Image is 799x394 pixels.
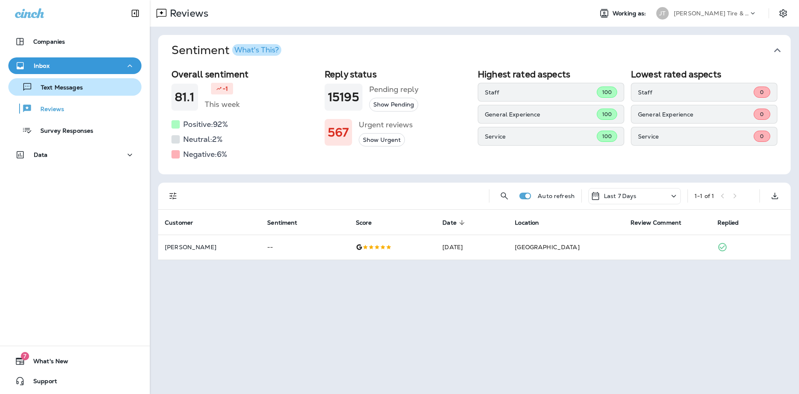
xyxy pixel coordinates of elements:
h1: 81.1 [175,90,195,104]
p: Reviews [166,7,208,20]
span: 0 [760,111,764,118]
p: Survey Responses [32,127,93,135]
span: 7 [21,352,29,360]
span: Location [515,219,539,226]
p: General Experience [485,111,597,118]
p: Staff [638,89,754,96]
span: Working as: [613,10,648,17]
span: Sentiment [267,219,297,226]
button: Support [8,373,141,389]
span: Replied [717,219,750,226]
p: Auto refresh [538,193,575,199]
h2: Reply status [325,69,471,79]
span: Sentiment [267,219,308,226]
h5: Neutral: 2 % [183,133,223,146]
h5: Negative: 6 % [183,148,227,161]
td: [DATE] [436,235,508,260]
button: Survey Responses [8,121,141,139]
button: Data [8,146,141,163]
button: Inbox [8,57,141,74]
p: Reviews [32,106,64,114]
p: [PERSON_NAME] [165,244,254,250]
h2: Lowest rated aspects [631,69,777,79]
h5: Pending reply [369,83,419,96]
p: Service [485,133,597,140]
h1: Sentiment [171,43,281,57]
h5: This week [205,98,240,111]
td: -- [261,235,349,260]
h2: Overall sentiment [171,69,318,79]
span: Date [442,219,457,226]
span: Location [515,219,550,226]
h5: Positive: 92 % [183,118,228,131]
span: 100 [602,133,612,140]
button: Search Reviews [496,188,513,204]
span: Review Comment [630,219,692,226]
span: What's New [25,358,68,368]
button: Filters [165,188,181,204]
span: 100 [602,89,612,96]
span: Score [356,219,383,226]
div: JT [656,7,669,20]
div: What's This? [234,46,279,54]
span: 0 [760,89,764,96]
span: Replied [717,219,739,226]
button: SentimentWhat's This? [165,35,797,66]
button: Companies [8,33,141,50]
div: SentimentWhat's This? [158,66,791,174]
h5: Urgent reviews [359,118,413,131]
p: -1 [223,84,228,93]
span: [GEOGRAPHIC_DATA] [515,243,579,251]
p: Text Messages [32,84,83,92]
span: 100 [602,111,612,118]
h1: 567 [328,126,349,139]
p: General Experience [638,111,754,118]
p: Data [34,151,48,158]
span: Review Comment [630,219,681,226]
p: Service [638,133,754,140]
p: [PERSON_NAME] Tire & Auto [674,10,749,17]
button: Show Pending [369,98,418,112]
p: Staff [485,89,597,96]
span: Date [442,219,467,226]
button: Settings [776,6,791,21]
h2: Highest rated aspects [478,69,624,79]
button: Show Urgent [359,133,405,147]
span: Customer [165,219,204,226]
p: Companies [33,38,65,45]
button: What's This? [232,44,281,56]
p: Last 7 Days [604,193,637,199]
h1: 15195 [328,90,359,104]
button: Text Messages [8,78,141,96]
span: Score [356,219,372,226]
button: Export as CSV [767,188,783,204]
button: Reviews [8,100,141,117]
button: Collapse Sidebar [124,5,147,22]
span: Customer [165,219,193,226]
p: Inbox [34,62,50,69]
span: 0 [760,133,764,140]
button: 7What's New [8,353,141,369]
div: 1 - 1 of 1 [695,193,714,199]
span: Support [25,378,57,388]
